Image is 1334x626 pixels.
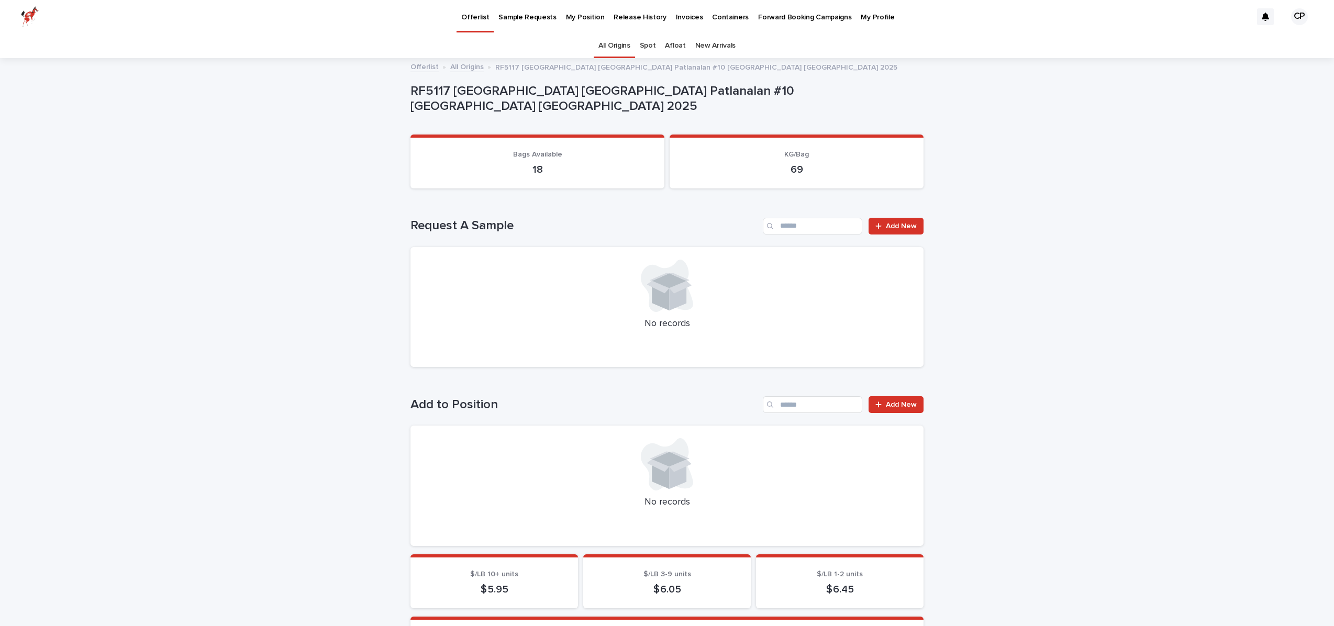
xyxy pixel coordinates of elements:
[470,571,518,578] span: $/LB 10+ units
[21,6,39,27] img: zttTXibQQrCfv9chImQE
[1291,8,1308,25] div: CP
[769,583,911,596] p: $ 6.45
[886,401,917,408] span: Add New
[423,583,565,596] p: $ 5.95
[817,571,863,578] span: $/LB 1-2 units
[695,33,736,58] a: New Arrivals
[423,497,911,508] p: No records
[682,163,911,176] p: 69
[410,84,919,114] p: RF5117 [GEOGRAPHIC_DATA] [GEOGRAPHIC_DATA] Patlanalan #10 [GEOGRAPHIC_DATA] [GEOGRAPHIC_DATA] 2025
[763,218,862,234] input: Search
[513,151,562,158] span: Bags Available
[450,60,484,72] a: All Origins
[784,151,809,158] span: KG/Bag
[423,318,911,330] p: No records
[410,218,759,233] h1: Request A Sample
[596,583,738,596] p: $ 6.05
[410,397,759,412] h1: Add to Position
[640,33,656,58] a: Spot
[598,33,630,58] a: All Origins
[643,571,691,578] span: $/LB 3-9 units
[410,60,439,72] a: Offerlist
[886,222,917,230] span: Add New
[869,218,924,234] a: Add New
[423,163,652,176] p: 18
[665,33,685,58] a: Afloat
[763,396,862,413] input: Search
[495,61,897,72] p: RF5117 [GEOGRAPHIC_DATA] [GEOGRAPHIC_DATA] Patlanalan #10 [GEOGRAPHIC_DATA] [GEOGRAPHIC_DATA] 2025
[869,396,924,413] a: Add New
